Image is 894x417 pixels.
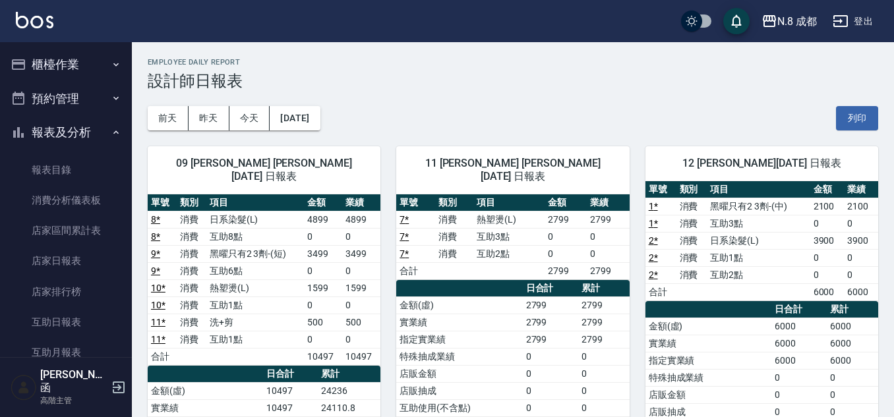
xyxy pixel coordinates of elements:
[676,232,707,249] td: 消費
[304,279,342,296] td: 1599
[707,215,810,232] td: 互助3點
[827,335,878,352] td: 6000
[435,245,473,262] td: 消費
[177,296,206,314] td: 消費
[304,194,342,211] th: 金額
[473,228,544,245] td: 互助3點
[342,211,380,228] td: 4899
[206,279,304,296] td: 熱塑燙(L)
[11,374,37,401] img: Person
[148,72,878,90] h3: 設計師日報表
[578,348,630,365] td: 0
[777,13,817,30] div: N.8 成都
[545,228,587,245] td: 0
[676,181,707,198] th: 類別
[844,198,878,215] td: 2100
[707,232,810,249] td: 日系染髮(L)
[844,232,878,249] td: 3900
[756,8,822,35] button: N.8 成都
[578,314,630,331] td: 2799
[661,157,862,170] span: 12 [PERSON_NAME][DATE] 日報表
[342,262,380,279] td: 0
[5,307,127,337] a: 互助日報表
[5,246,127,276] a: 店家日報表
[40,395,107,406] p: 高階主管
[810,283,845,300] td: 6000
[771,352,827,369] td: 6000
[587,228,630,245] td: 0
[304,228,342,245] td: 0
[342,331,380,348] td: 0
[396,314,522,331] td: 實業績
[5,115,127,150] button: 報表及分析
[148,399,263,416] td: 實業績
[396,382,522,399] td: 店販抽成
[206,245,304,262] td: 黑曜只有2 3劑-(短)
[5,185,127,215] a: 消費分析儀表板
[148,382,263,399] td: 金額(虛)
[645,283,676,300] td: 合計
[148,106,189,130] button: 前天
[148,348,177,365] td: 合計
[40,368,107,395] h5: [PERSON_NAME]函
[844,266,878,283] td: 0
[304,331,342,348] td: 0
[396,262,434,279] td: 合計
[827,9,878,34] button: 登出
[523,314,578,331] td: 2799
[473,211,544,228] td: 熱塑燙(L)
[645,369,771,386] td: 特殊抽成業績
[578,296,630,314] td: 2799
[810,232,845,249] td: 3900
[676,198,707,215] td: 消費
[771,318,827,335] td: 6000
[435,211,473,228] td: 消費
[318,366,380,383] th: 累計
[5,47,127,82] button: 櫃檯作業
[771,335,827,352] td: 6000
[645,352,771,369] td: 指定實業績
[206,296,304,314] td: 互助1點
[578,365,630,382] td: 0
[229,106,270,130] button: 今天
[5,277,127,307] a: 店家排行榜
[810,249,845,266] td: 0
[523,348,578,365] td: 0
[707,249,810,266] td: 互助1點
[523,331,578,348] td: 2799
[5,82,127,116] button: 預約管理
[177,228,206,245] td: 消費
[545,194,587,211] th: 金額
[587,194,630,211] th: 業績
[263,382,318,399] td: 10497
[844,181,878,198] th: 業績
[771,301,827,318] th: 日合計
[645,386,771,403] td: 店販金額
[523,296,578,314] td: 2799
[304,296,342,314] td: 0
[771,386,827,403] td: 0
[844,215,878,232] td: 0
[412,157,613,183] span: 11 [PERSON_NAME] [PERSON_NAME] [DATE] 日報表
[545,245,587,262] td: 0
[844,249,878,266] td: 0
[304,211,342,228] td: 4899
[396,296,522,314] td: 金額(虛)
[342,348,380,365] td: 10497
[148,58,878,67] h2: Employee Daily Report
[578,280,630,297] th: 累計
[645,181,878,301] table: a dense table
[177,211,206,228] td: 消費
[587,245,630,262] td: 0
[473,245,544,262] td: 互助2點
[707,266,810,283] td: 互助2點
[206,314,304,331] td: 洗+剪
[523,382,578,399] td: 0
[578,382,630,399] td: 0
[5,155,127,185] a: 報表目錄
[206,211,304,228] td: 日系染髮(L)
[304,314,342,331] td: 500
[342,296,380,314] td: 0
[5,337,127,368] a: 互助月報表
[304,262,342,279] td: 0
